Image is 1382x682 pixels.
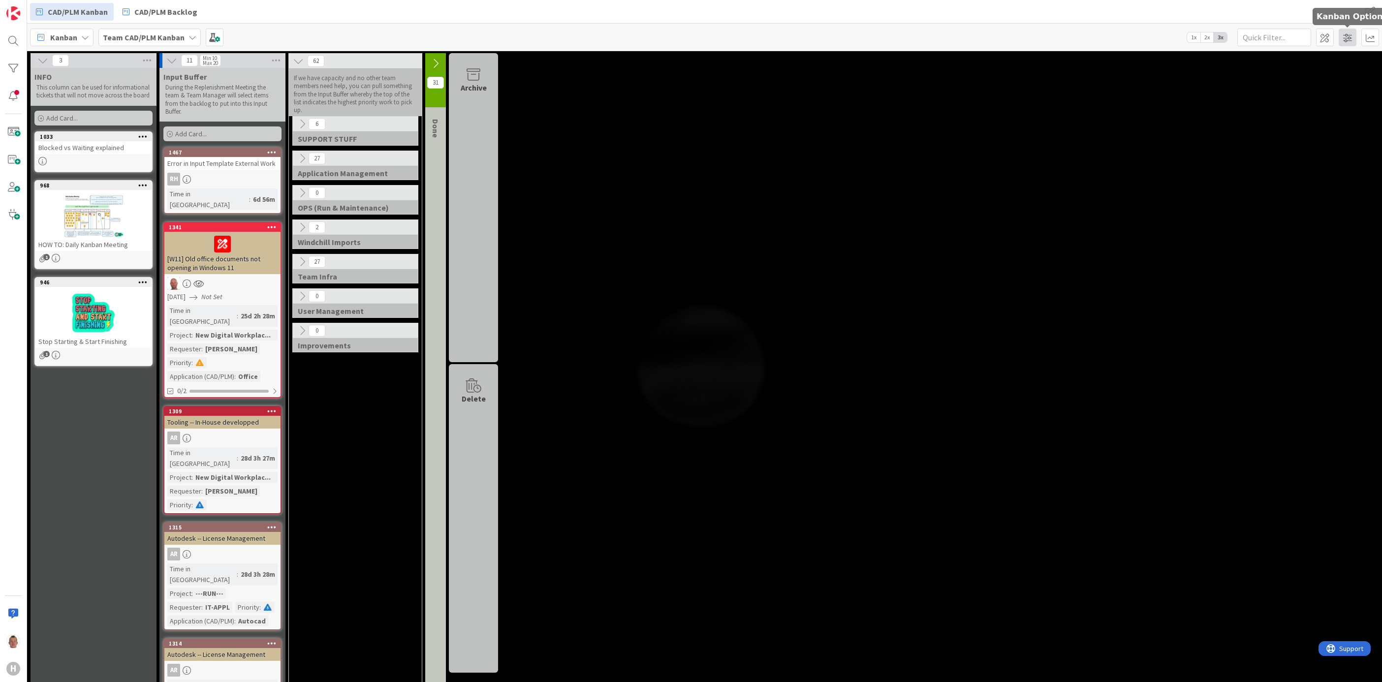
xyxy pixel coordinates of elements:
[164,548,281,560] div: AR
[193,588,226,599] div: ---RUN---
[167,563,237,585] div: Time in [GEOGRAPHIC_DATA]
[40,279,152,286] div: 946
[191,588,193,599] span: :
[1200,32,1214,42] span: 2x
[309,221,325,233] span: 2
[238,569,278,580] div: 28d 3h 28m
[6,634,20,648] img: TJ
[34,131,153,172] a: 1033Blocked vs Waiting explained
[298,168,406,178] span: Application Management
[238,310,278,321] div: 25d 2h 28m
[169,640,281,647] div: 1314
[259,602,261,613] span: :
[249,194,251,205] span: :
[237,453,238,464] span: :
[169,149,281,156] div: 1467
[201,292,222,301] i: Not Set
[191,499,193,510] span: :
[164,157,281,170] div: Error in Input Template External Work
[35,278,152,287] div: 946
[35,278,152,348] div: 946Stop Starting & Start Finishing
[309,118,325,130] span: 6
[167,188,249,210] div: Time in [GEOGRAPHIC_DATA]
[46,114,78,123] span: Add Card...
[34,72,52,82] span: INFO
[164,407,281,416] div: 1309
[164,232,281,274] div: [W11] Old office documents not opening in Windows 11
[201,602,203,613] span: :
[309,256,325,268] span: 27
[40,133,152,140] div: 1033
[1237,29,1311,46] input: Quick Filter...
[298,237,406,247] span: Windchill Imports
[193,330,273,341] div: New Digital Workplac...
[163,147,282,214] a: 1467Error in Input Template External WorkRHTime in [GEOGRAPHIC_DATA]:6d 56m
[164,223,281,274] div: 1341[W11] Old office documents not opening in Windows 11
[1214,32,1227,42] span: 3x
[234,371,236,382] span: :
[36,84,151,100] p: This column can be used for informational tickets that will not move across the board
[167,277,180,290] img: RK
[40,182,152,189] div: 968
[298,272,406,281] span: Team Infra
[175,129,207,138] span: Add Card...
[309,325,325,337] span: 0
[163,72,207,82] span: Input Buffer
[167,305,237,327] div: Time in [GEOGRAPHIC_DATA]
[203,486,260,496] div: [PERSON_NAME]
[203,602,232,613] div: IT-APPL
[163,406,282,514] a: 1309Tooling -- In-House developpedARTime in [GEOGRAPHIC_DATA]:28d 3h 27mProject:New Digital Workp...
[164,648,281,661] div: Autodesk -- License Management
[35,181,152,190] div: 968
[50,31,77,43] span: Kanban
[6,6,20,20] img: Visit kanbanzone.com
[298,203,406,213] span: OPS (Run & Maintenance)
[309,187,325,199] span: 0
[163,222,282,398] a: 1341[W11] Old office documents not opening in Windows 11RK[DATE]Not SetTime in [GEOGRAPHIC_DATA]:...
[164,523,281,545] div: 1315Autodesk -- License Management
[181,55,198,66] span: 11
[165,84,280,116] p: During the Replenishment Meeting the team & Team Manager will select items from the backlog to pu...
[167,343,201,354] div: Requester
[169,224,281,231] div: 1341
[30,3,114,21] a: CAD/PLM Kanban
[21,1,45,13] span: Support
[52,55,69,66] span: 3
[201,343,203,354] span: :
[164,223,281,232] div: 1341
[169,524,281,531] div: 1315
[167,447,237,469] div: Time in [GEOGRAPHIC_DATA]
[427,77,444,89] span: 31
[191,357,193,368] span: :
[309,153,325,164] span: 27
[164,148,281,157] div: 1467
[251,194,278,205] div: 6d 56m
[167,548,180,560] div: AR
[35,181,152,251] div: 968HOW TO: Daily Kanban Meeting
[164,277,281,290] div: RK
[43,351,50,357] span: 1
[298,134,406,144] span: SUPPORT STUFF
[167,432,180,444] div: AR
[35,335,152,348] div: Stop Starting & Start Finishing
[236,616,268,626] div: Autocad
[238,453,278,464] div: 28d 3h 27m
[35,132,152,141] div: 1033
[167,173,180,186] div: RH
[164,407,281,429] div: 1309Tooling -- In-House developped
[35,132,152,154] div: 1033Blocked vs Waiting explained
[193,472,273,483] div: New Digital Workplac...
[164,148,281,170] div: 1467Error in Input Template External Work
[235,602,259,613] div: Priority
[237,310,238,321] span: :
[164,532,281,545] div: Autodesk -- License Management
[431,119,440,138] span: Done
[1187,32,1200,42] span: 1x
[191,472,193,483] span: :
[167,602,201,613] div: Requester
[167,588,191,599] div: Project
[134,6,197,18] span: CAD/PLM Backlog
[35,238,152,251] div: HOW TO: Daily Kanban Meeting
[43,254,50,260] span: 1
[201,486,203,496] span: :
